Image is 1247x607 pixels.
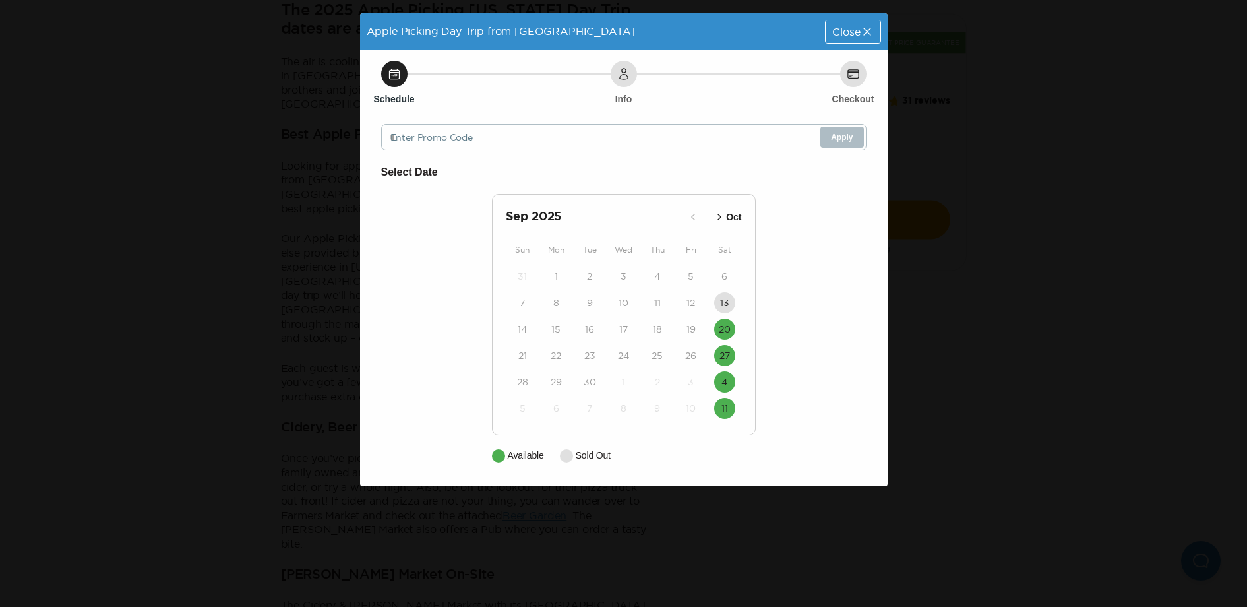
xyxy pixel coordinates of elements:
[587,270,592,283] time: 2
[714,292,735,313] button: 13
[545,266,566,287] button: 1
[579,398,600,419] button: 7
[653,323,662,336] time: 18
[367,25,636,37] span: Apple Picking Day Trip from [GEOGRAPHIC_DATA]
[579,345,600,366] button: 23
[618,349,629,362] time: 24
[719,349,730,362] time: 27
[517,375,528,389] time: 28
[714,319,735,340] button: 20
[721,402,728,415] time: 11
[512,292,533,313] button: 7
[587,402,592,415] time: 7
[545,371,566,393] button: 29
[512,371,533,393] button: 28
[576,449,611,463] p: Sold Out
[622,375,625,389] time: 1
[615,92,632,106] h6: Info
[688,270,694,283] time: 5
[520,402,526,415] time: 5
[553,402,559,415] time: 6
[613,371,634,393] button: 1
[681,371,702,393] button: 3
[518,323,527,336] time: 14
[681,345,702,366] button: 26
[613,266,634,287] button: 3
[686,323,696,336] time: 19
[721,375,727,389] time: 4
[545,345,566,366] button: 22
[647,266,668,287] button: 4
[832,26,860,37] span: Close
[579,319,600,340] button: 16
[579,371,600,393] button: 30
[709,207,745,228] button: Oct
[654,296,661,309] time: 11
[585,323,594,336] time: 16
[573,242,607,258] div: Tue
[681,292,702,313] button: 12
[545,398,566,419] button: 6
[553,296,559,309] time: 8
[613,345,634,366] button: 24
[647,345,668,366] button: 25
[726,210,741,224] p: Oct
[607,242,640,258] div: Wed
[584,375,596,389] time: 30
[655,375,660,389] time: 2
[551,375,562,389] time: 29
[613,398,634,419] button: 8
[619,323,628,336] time: 17
[686,296,695,309] time: 12
[619,296,628,309] time: 10
[518,270,527,283] time: 31
[688,375,694,389] time: 3
[506,242,539,258] div: Sun
[647,398,668,419] button: 9
[647,319,668,340] button: 18
[545,292,566,313] button: 8
[720,296,729,309] time: 13
[681,319,702,340] button: 19
[708,242,741,258] div: Sat
[579,266,600,287] button: 2
[551,323,561,336] time: 15
[373,92,414,106] h6: Schedule
[545,319,566,340] button: 15
[506,208,683,226] h2: Sep 2025
[652,349,663,362] time: 25
[640,242,674,258] div: Thu
[621,270,626,283] time: 3
[686,402,696,415] time: 10
[832,92,874,106] h6: Checkout
[714,371,735,393] button: 4
[621,402,626,415] time: 8
[512,319,533,340] button: 14
[539,242,573,258] div: Mon
[613,319,634,340] button: 17
[587,296,593,309] time: 9
[555,270,558,283] time: 1
[654,402,660,415] time: 9
[714,266,735,287] button: 6
[518,349,527,362] time: 21
[647,371,668,393] button: 2
[654,270,660,283] time: 4
[681,398,702,419] button: 10
[579,292,600,313] button: 9
[551,349,561,362] time: 22
[681,266,702,287] button: 5
[520,296,525,309] time: 7
[508,449,544,463] p: Available
[721,270,727,283] time: 6
[714,398,735,419] button: 11
[719,323,731,336] time: 20
[685,349,696,362] time: 26
[714,345,735,366] button: 27
[647,292,668,313] button: 11
[512,345,533,366] button: 21
[381,164,867,181] h6: Select Date
[512,266,533,287] button: 31
[512,398,533,419] button: 5
[584,349,595,362] time: 23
